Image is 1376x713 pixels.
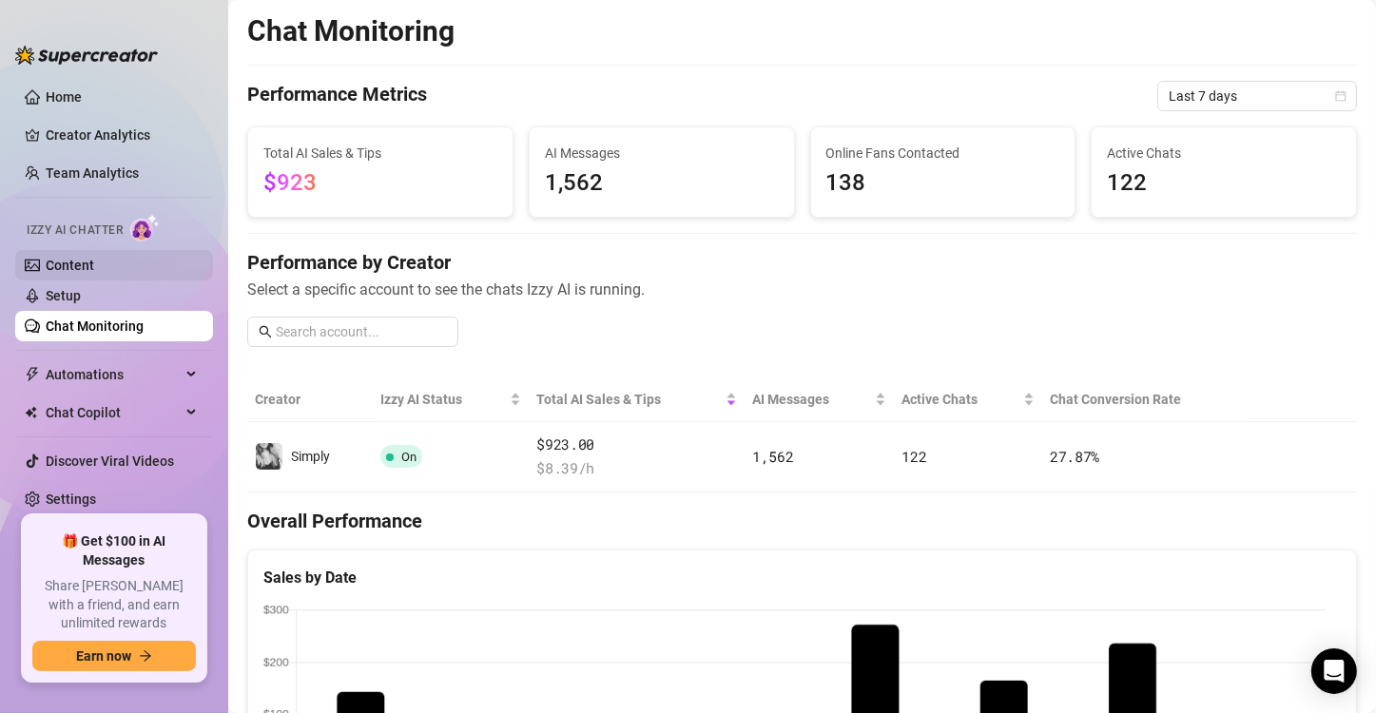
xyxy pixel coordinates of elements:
img: logo-BBDzfeDw.svg [15,46,158,65]
a: Team Analytics [46,165,139,181]
img: Simply [256,443,282,470]
div: Open Intercom Messenger [1311,648,1357,694]
a: Setup [46,288,81,303]
span: Earn now [76,648,131,664]
th: Active Chats [894,377,1042,422]
span: Izzy AI Status [380,389,506,410]
span: search [259,325,272,338]
th: AI Messages [745,377,894,422]
th: Total AI Sales & Tips [529,377,745,422]
a: Home [46,89,82,105]
span: On [401,450,417,464]
span: 1,562 [545,165,779,202]
span: $ 8.39 /h [536,457,737,480]
span: Total AI Sales & Tips [536,389,722,410]
th: Izzy AI Status [373,377,529,422]
span: arrow-right [139,649,152,663]
span: thunderbolt [25,367,40,382]
h2: Chat Monitoring [247,13,455,49]
th: Creator [247,377,373,422]
span: calendar [1335,90,1347,102]
img: Chat Copilot [25,406,37,419]
span: Total AI Sales & Tips [263,143,497,164]
span: Active Chats [1107,143,1341,164]
span: 122 [901,447,926,466]
span: Select a specific account to see the chats Izzy AI is running. [247,278,1357,301]
div: Sales by Date [263,566,1341,589]
a: Content [46,258,94,273]
span: Share [PERSON_NAME] with a friend, and earn unlimited rewards [32,577,196,633]
th: Chat Conversion Rate [1042,377,1246,422]
span: 27.87 % [1050,447,1099,466]
input: Search account... [276,321,447,342]
span: $923.00 [536,434,737,456]
span: Online Fans Contacted [826,143,1060,164]
h4: Overall Performance [247,508,1357,534]
span: $923 [263,169,317,196]
span: 🎁 Get $100 in AI Messages [32,532,196,569]
span: Last 7 days [1169,82,1346,110]
img: AI Chatter [130,214,160,241]
span: Active Chats [901,389,1019,410]
span: Simply [291,449,330,464]
span: Chat Copilot [46,397,181,428]
span: AI Messages [752,389,871,410]
span: Automations [46,359,181,390]
a: Creator Analytics [46,120,198,150]
span: 138 [826,165,1060,202]
h4: Performance by Creator [247,249,1357,276]
span: 122 [1107,165,1341,202]
span: 1,562 [752,447,794,466]
a: Chat Monitoring [46,318,144,334]
a: Discover Viral Videos [46,453,174,469]
span: Izzy AI Chatter [27,222,123,240]
h4: Performance Metrics [247,81,427,111]
a: Settings [46,491,96,507]
span: AI Messages [545,143,779,164]
button: Earn nowarrow-right [32,641,196,671]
